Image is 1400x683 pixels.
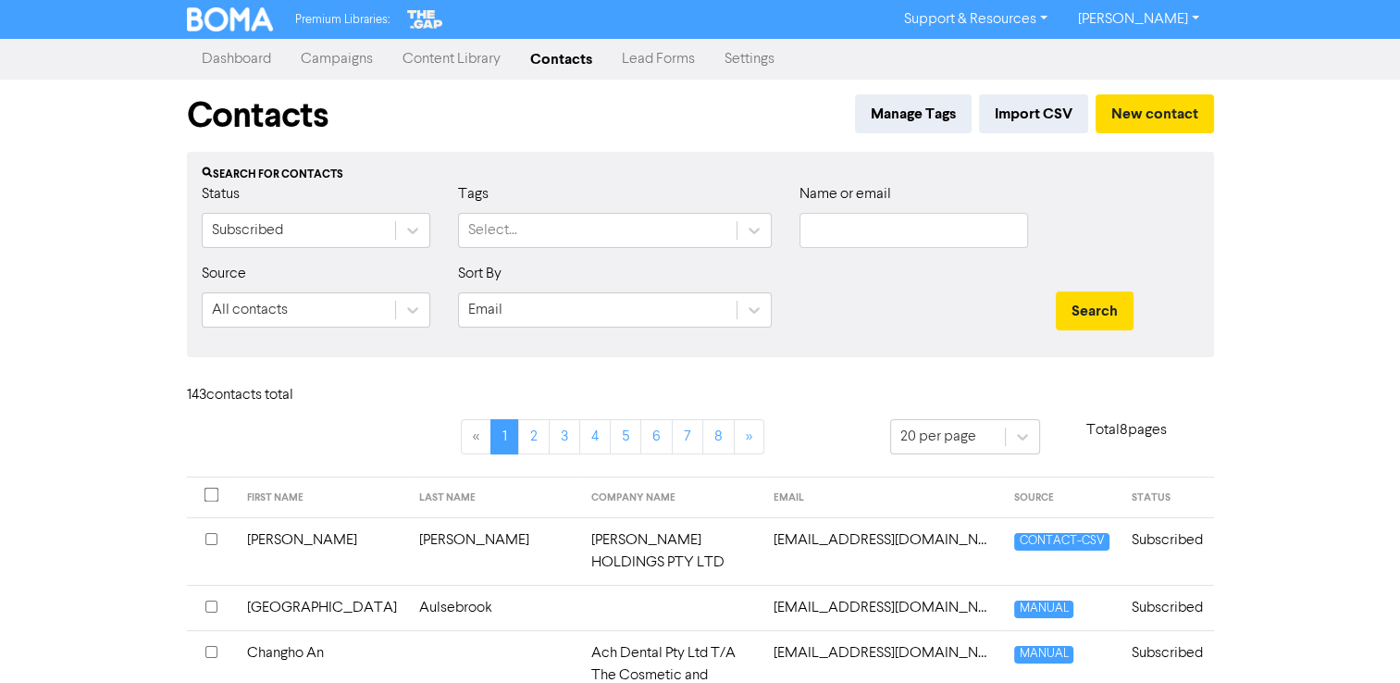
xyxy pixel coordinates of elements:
[610,419,641,454] a: Page 5
[1121,478,1214,518] th: STATUS
[672,419,703,454] a: Page 7
[1003,478,1120,518] th: SOURCE
[710,41,789,78] a: Settings
[187,387,335,404] h6: 143 contact s total
[515,41,607,78] a: Contacts
[979,94,1088,133] button: Import CSV
[408,585,580,630] td: Aulsebrook
[607,41,710,78] a: Lead Forms
[580,517,763,585] td: [PERSON_NAME] HOLDINGS PTY LTD
[202,263,246,285] label: Source
[490,419,519,454] a: Page 1 is your current page
[295,14,390,26] span: Premium Libraries:
[236,478,408,518] th: FIRST NAME
[408,478,580,518] th: LAST NAME
[202,183,240,205] label: Status
[762,585,1003,630] td: accounts@sctimber.com.au
[468,299,502,321] div: Email
[889,5,1062,34] a: Support & Resources
[236,517,408,585] td: [PERSON_NAME]
[762,517,1003,585] td: accounts@alisonearl.com
[408,517,580,585] td: [PERSON_NAME]
[1040,419,1214,441] p: Total 8 pages
[458,263,502,285] label: Sort By
[187,41,286,78] a: Dashboard
[799,183,891,205] label: Name or email
[212,219,283,242] div: Subscribed
[1014,646,1072,664] span: MANUAL
[549,419,580,454] a: Page 3
[212,299,288,321] div: All contacts
[580,478,763,518] th: COMPANY NAME
[734,419,764,454] a: »
[1014,601,1072,618] span: MANUAL
[468,219,517,242] div: Select...
[518,419,550,454] a: Page 2
[202,167,1199,183] div: Search for contacts
[1096,94,1214,133] button: New contact
[388,41,515,78] a: Content Library
[286,41,388,78] a: Campaigns
[187,7,274,31] img: BOMA Logo
[855,94,972,133] button: Manage Tags
[187,94,328,137] h1: Contacts
[900,426,976,448] div: 20 per page
[1121,585,1214,630] td: Subscribed
[1062,5,1213,34] a: [PERSON_NAME]
[579,419,611,454] a: Page 4
[404,7,445,31] img: The Gap
[236,585,408,630] td: [GEOGRAPHIC_DATA]
[1121,517,1214,585] td: Subscribed
[458,183,489,205] label: Tags
[640,419,673,454] a: Page 6
[1056,292,1134,330] button: Search
[702,419,735,454] a: Page 8
[1014,533,1109,551] span: CONTACT-CSV
[762,478,1003,518] th: EMAIL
